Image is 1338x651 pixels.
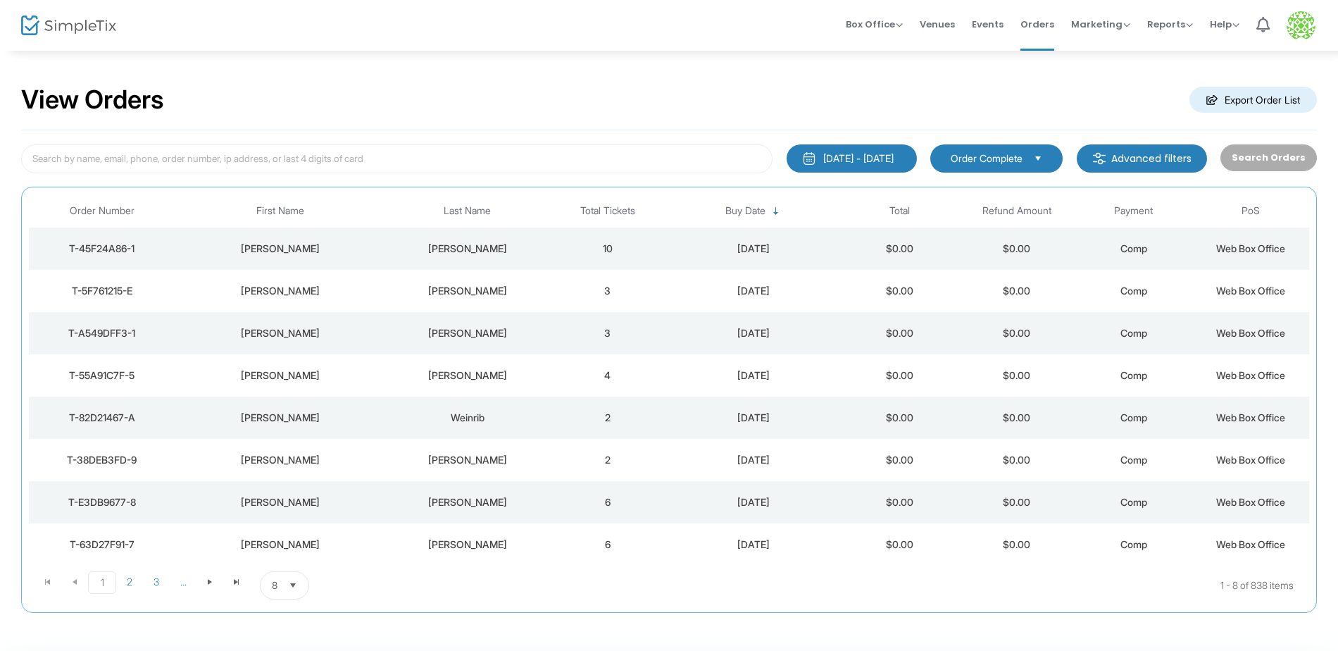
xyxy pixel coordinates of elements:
[670,326,838,340] div: 9/19/2025
[958,228,1075,270] td: $0.00
[958,481,1075,523] td: $0.00
[725,205,765,217] span: Buy Date
[1120,454,1147,466] span: Comp
[179,453,382,467] div: Renee
[549,270,666,312] td: 3
[549,397,666,439] td: 2
[179,326,382,340] div: Emily
[1120,411,1147,423] span: Comp
[670,411,838,425] div: 9/19/2025
[32,411,172,425] div: T-82D21467-A
[1242,205,1260,217] span: PoS
[842,194,958,228] th: Total
[549,194,666,228] th: Total Tickets
[32,368,172,383] div: T-55A91C7F-5
[670,242,838,256] div: 9/19/2025
[549,312,666,354] td: 3
[958,397,1075,439] td: $0.00
[1028,151,1048,166] button: Select
[1114,205,1153,217] span: Payment
[179,411,382,425] div: Louisa
[444,205,491,217] span: Last Name
[802,151,816,166] img: monthly
[32,538,172,552] div: T-63D27F91-7
[389,326,545,340] div: Seelbinder
[1189,87,1317,113] m-button: Export Order List
[670,538,838,552] div: 9/19/2025
[958,439,1075,481] td: $0.00
[1120,327,1147,339] span: Comp
[842,270,958,312] td: $0.00
[116,571,143,593] span: Page 2
[1216,285,1285,297] span: Web Box Office
[1216,454,1285,466] span: Web Box Office
[389,411,545,425] div: Weinrib
[958,194,1075,228] th: Refund Amount
[272,578,277,593] span: 8
[842,439,958,481] td: $0.00
[920,6,955,42] span: Venues
[389,453,545,467] div: Quijano
[1092,151,1106,166] img: filter
[389,495,545,509] div: Sidman
[842,354,958,397] td: $0.00
[170,571,196,593] span: Page 4
[549,481,666,523] td: 6
[958,312,1075,354] td: $0.00
[842,312,958,354] td: $0.00
[1147,18,1193,31] span: Reports
[670,453,838,467] div: 9/19/2025
[389,284,545,298] div: Klein
[223,571,250,593] span: Go to the last page
[770,206,782,217] span: Sortable
[1120,538,1147,550] span: Comp
[32,284,172,298] div: T-5F761215-E
[32,453,172,467] div: T-38DEB3FD-9
[88,571,116,594] span: Page 1
[972,6,1003,42] span: Events
[32,242,172,256] div: T-45F24A86-1
[1077,144,1207,173] m-button: Advanced filters
[958,354,1075,397] td: $0.00
[21,144,773,173] input: Search by name, email, phone, order number, ip address, or last 4 digits of card
[958,270,1075,312] td: $0.00
[846,18,903,31] span: Box Office
[1216,496,1285,508] span: Web Box Office
[389,538,545,552] div: Phillips
[670,495,838,509] div: 9/19/2025
[32,326,172,340] div: T-A549DFF3-1
[951,151,1023,166] span: Order Complete
[958,523,1075,566] td: $0.00
[1216,411,1285,423] span: Web Box Office
[842,397,958,439] td: $0.00
[823,151,894,166] div: [DATE] - [DATE]
[389,368,545,383] div: Deason
[1020,6,1054,42] span: Orders
[29,194,1309,566] div: Data table
[1120,369,1147,381] span: Comp
[1120,496,1147,508] span: Comp
[670,284,838,298] div: 9/19/2025
[389,242,545,256] div: Scott
[231,576,242,588] span: Go to the last page
[842,523,958,566] td: $0.00
[1120,285,1147,297] span: Comp
[32,495,172,509] div: T-E3DB9677-8
[1216,327,1285,339] span: Web Box Office
[179,495,382,509] div: Eric
[842,481,958,523] td: $0.00
[179,368,382,383] div: Stephanie
[1216,369,1285,381] span: Web Box Office
[1216,538,1285,550] span: Web Box Office
[204,576,215,588] span: Go to the next page
[1210,18,1239,31] span: Help
[1071,18,1130,31] span: Marketing
[179,284,382,298] div: Richard
[256,205,304,217] span: First Name
[1120,242,1147,254] span: Comp
[143,571,170,593] span: Page 3
[787,144,917,173] button: [DATE] - [DATE]
[1216,242,1285,254] span: Web Box Office
[842,228,958,270] td: $0.00
[179,538,382,552] div: Stephen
